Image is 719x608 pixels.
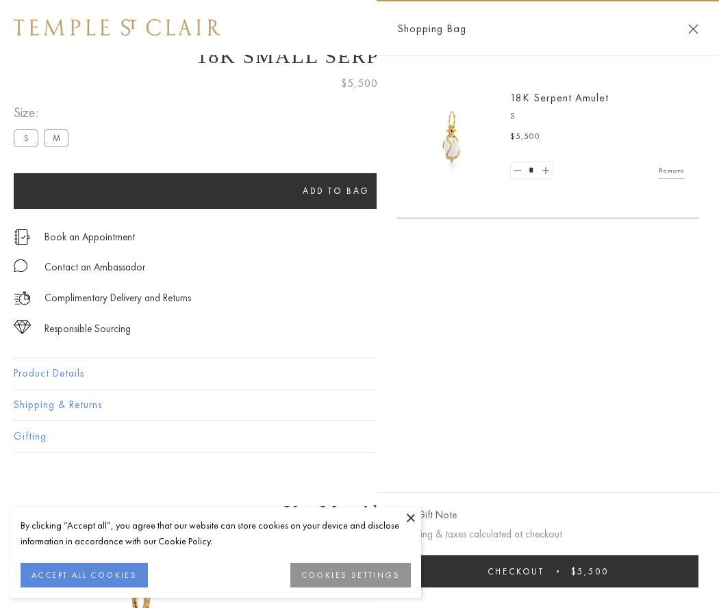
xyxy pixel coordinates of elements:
img: icon_delivery.svg [14,290,31,307]
img: icon_sourcing.svg [14,320,31,334]
button: Close Shopping Bag [688,24,698,34]
p: Shipping & taxes calculated at checkout [397,526,698,543]
button: Checkout $5,500 [397,555,698,587]
button: Gifting [14,421,705,452]
a: Remove [659,163,685,178]
button: COOKIES SETTINGS [290,563,411,587]
a: Book an Appointment [45,229,135,244]
img: Temple St. Clair [14,19,220,36]
span: $5,500 [341,75,378,92]
p: Complimentary Delivery and Returns [45,290,191,307]
a: Set quantity to 0 [511,162,525,179]
button: Add Gift Note [397,507,457,524]
div: Responsible Sourcing [45,320,131,338]
button: Product Details [14,358,705,389]
span: Add to bag [303,185,370,197]
h3: You May Also Like [34,501,685,523]
button: Add to bag [14,173,659,209]
span: $5,500 [510,130,540,144]
label: M [44,129,68,147]
span: Shopping Bag [397,20,466,38]
a: Set quantity to 2 [538,162,552,179]
button: ACCEPT ALL COOKIES [21,563,148,587]
p: S [510,110,685,123]
label: S [14,129,38,147]
button: Shipping & Returns [14,390,705,420]
span: Size: [14,101,74,124]
span: $5,500 [571,566,609,577]
h1: 18K Small Serpent Amulet [14,45,705,68]
img: P51836-E11SERPPV [411,96,493,178]
a: 18K Serpent Amulet [510,90,609,105]
div: Contact an Ambassador [45,259,145,276]
span: Checkout [488,566,544,577]
img: MessageIcon-01_2.svg [14,259,27,273]
img: icon_appointment.svg [14,229,30,245]
div: By clicking “Accept all”, you agree that our website can store cookies on your device and disclos... [21,518,411,549]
